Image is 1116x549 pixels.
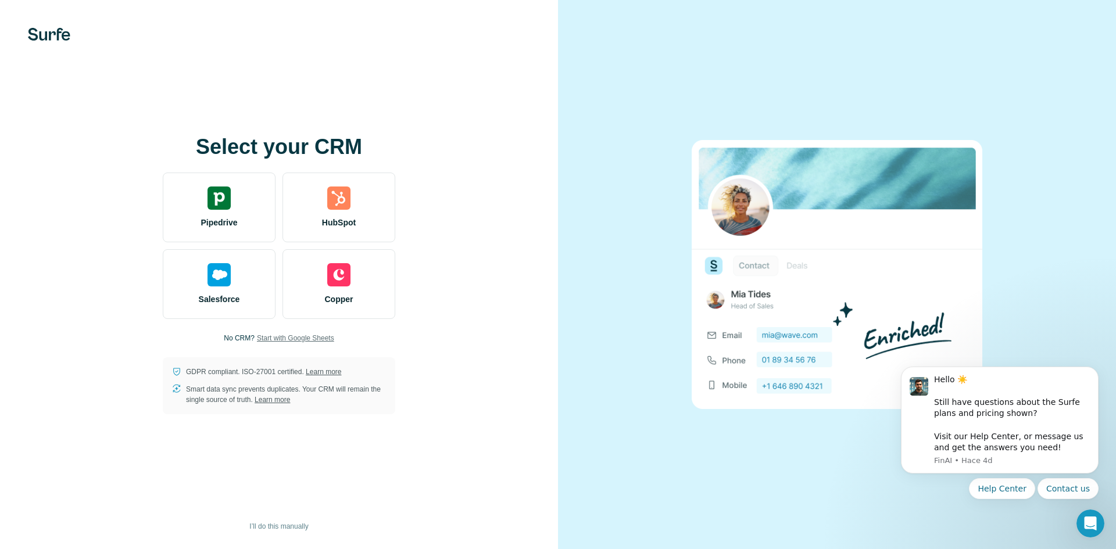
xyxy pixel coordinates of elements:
span: Pipedrive [201,217,237,228]
iframe: Intercom notifications mensaje [884,328,1116,518]
p: GDPR compliant. ISO-27001 certified. [186,367,341,377]
p: No CRM? [224,333,255,343]
h1: Select your CRM [163,135,395,159]
span: Salesforce [199,293,240,305]
img: Surfe's logo [28,28,70,41]
img: copper's logo [327,263,350,286]
button: Start with Google Sheets [257,333,334,343]
a: Learn more [306,368,341,376]
button: I’ll do this manually [241,518,316,535]
iframe: Intercom live chat [1076,509,1104,537]
img: hubspot's logo [327,186,350,210]
img: salesforce's logo [208,263,231,286]
img: none image [692,140,982,409]
span: Copper [325,293,353,305]
span: I’ll do this manually [249,521,308,532]
img: pipedrive's logo [208,186,231,210]
span: HubSpot [322,217,356,228]
a: Learn more [255,396,290,404]
p: Smart data sync prevents duplicates. Your CRM will remain the single source of truth. [186,384,386,405]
